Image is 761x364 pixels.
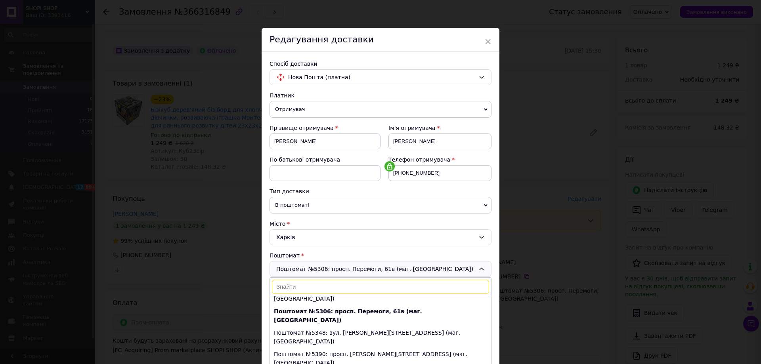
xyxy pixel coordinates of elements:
[270,261,491,277] div: Поштомат №5306: просп. Перемоги, 61в (маг. [GEOGRAPHIC_DATA])
[484,35,491,48] span: ×
[270,125,334,131] span: Прізвище отримувача
[388,125,436,131] span: Ім'я отримувача
[270,188,309,194] span: Тип доставки
[270,326,491,348] li: Поштомат №5348: вул. [PERSON_NAME][STREET_ADDRESS] (маг. [GEOGRAPHIC_DATA])
[270,60,491,68] div: Спосіб доставки
[388,165,491,181] input: +380
[270,101,491,118] span: Отримувач
[270,156,340,163] span: По батькові отримувача
[270,92,294,99] span: Платник
[270,252,491,259] div: Поштомат
[272,280,489,294] input: Знайти
[388,156,450,163] span: Телефон отримувача
[270,229,491,245] div: Харків
[270,197,491,213] span: В поштоматі
[270,220,491,228] div: Місто
[262,28,499,52] div: Редагування доставки
[274,308,422,323] b: Поштомат №5306: просп. Перемоги, 61в (маг. [GEOGRAPHIC_DATA])
[288,73,475,82] span: Нова Пошта (платна)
